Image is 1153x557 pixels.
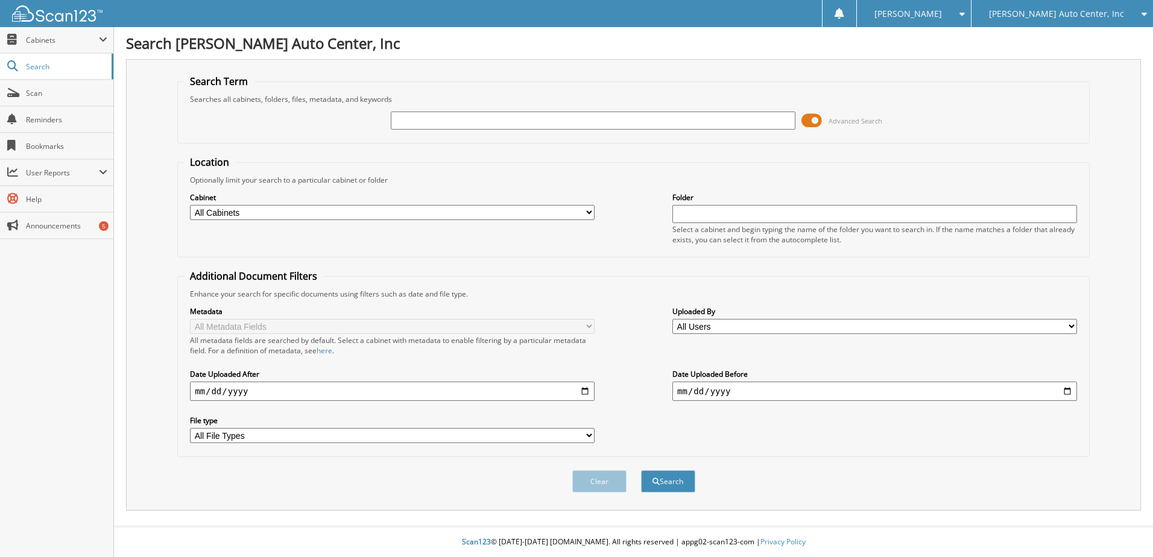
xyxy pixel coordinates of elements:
[99,221,109,231] div: 5
[190,306,595,316] label: Metadata
[672,224,1077,245] div: Select a cabinet and begin typing the name of the folder you want to search in. If the name match...
[190,192,595,203] label: Cabinet
[184,94,1083,104] div: Searches all cabinets, folders, files, metadata, and keywords
[641,470,695,492] button: Search
[672,369,1077,379] label: Date Uploaded Before
[26,168,99,178] span: User Reports
[672,306,1077,316] label: Uploaded By
[26,61,106,72] span: Search
[874,10,942,17] span: [PERSON_NAME]
[184,289,1083,299] div: Enhance your search for specific documents using filters such as date and file type.
[190,335,595,356] div: All metadata fields are searched by default. Select a cabinet with metadata to enable filtering b...
[26,194,107,204] span: Help
[190,382,595,401] input: start
[114,527,1153,557] div: © [DATE]-[DATE] [DOMAIN_NAME]. All rights reserved | appg02-scan123-com |
[26,35,99,45] span: Cabinets
[572,470,627,492] button: Clear
[184,75,254,88] legend: Search Term
[184,269,323,283] legend: Additional Document Filters
[26,141,107,151] span: Bookmarks
[829,116,882,125] span: Advanced Search
[184,156,235,169] legend: Location
[26,88,107,98] span: Scan
[26,221,107,231] span: Announcements
[317,345,332,356] a: here
[126,33,1141,53] h1: Search [PERSON_NAME] Auto Center, Inc
[190,415,595,426] label: File type
[26,115,107,125] span: Reminders
[12,5,103,22] img: scan123-logo-white.svg
[184,175,1083,185] div: Optionally limit your search to a particular cabinet or folder
[989,10,1124,17] span: [PERSON_NAME] Auto Center, Inc
[190,369,595,379] label: Date Uploaded After
[760,537,806,547] a: Privacy Policy
[462,537,491,547] span: Scan123
[672,382,1077,401] input: end
[672,192,1077,203] label: Folder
